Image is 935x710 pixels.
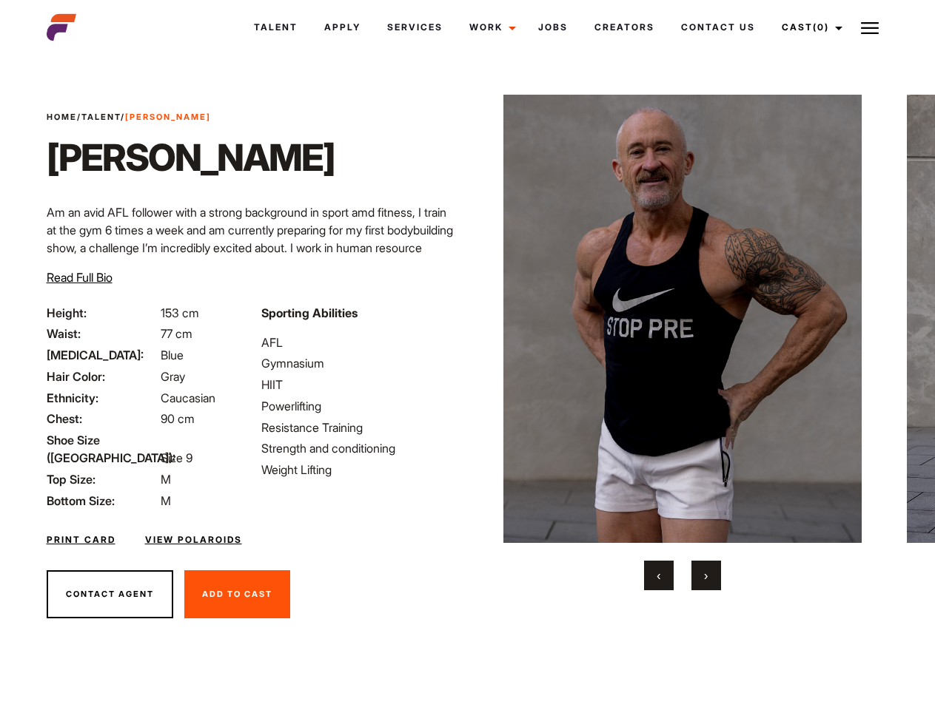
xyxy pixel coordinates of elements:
a: Cast(0) [768,7,851,47]
a: Jobs [525,7,581,47]
span: Shoe Size ([GEOGRAPHIC_DATA]): [47,431,158,467]
li: Resistance Training [261,419,458,436]
li: HIIT [261,376,458,393]
span: Next [704,568,708,583]
span: Chest: [47,410,158,427]
span: M [161,493,171,508]
li: AFL [261,334,458,351]
span: Ethnicity: [47,389,158,407]
span: 153 cm [161,305,199,320]
button: Contact Agent [47,570,173,619]
strong: [PERSON_NAME] [125,112,211,122]
li: Gymnasium [261,354,458,372]
button: Add To Cast [184,570,290,619]
a: Print Card [47,533,115,547]
strong: Sporting Abilities [261,305,358,320]
span: Top Size: [47,470,158,488]
button: Read Full Bio [47,268,113,286]
span: Size 9 [161,450,192,465]
li: Weight Lifting [261,461,458,479]
span: Hair Color: [47,368,158,385]
span: Waist: [47,325,158,342]
span: 90 cm [161,411,195,426]
span: (0) [813,21,829,33]
a: Talent [241,7,311,47]
a: Work [456,7,525,47]
span: Gray [161,369,185,384]
li: Strength and conditioning [261,439,458,457]
span: Bottom Size: [47,492,158,510]
p: Am an avid AFL follower with a strong background in sport amd fitness, I train at the gym 6 times... [47,203,459,345]
img: Burger icon [861,19,879,37]
span: / / [47,111,211,124]
a: View Polaroids [145,533,242,547]
span: Read Full Bio [47,270,113,285]
span: Previous [657,568,660,583]
a: Contact Us [668,7,768,47]
a: Creators [581,7,668,47]
a: Home [47,112,77,122]
li: Powerlifting [261,397,458,415]
span: 77 cm [161,326,192,341]
h1: [PERSON_NAME] [47,135,335,180]
a: Services [374,7,456,47]
a: Talent [81,112,121,122]
span: Height: [47,304,158,322]
span: Caucasian [161,390,215,405]
span: [MEDICAL_DATA]: [47,346,158,364]
span: Blue [161,348,184,362]
span: M [161,472,171,487]
img: cropped-aefm-brand-fav-22-square.png [47,13,76,42]
span: Add To Cast [202,589,272,599]
a: Apply [311,7,374,47]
